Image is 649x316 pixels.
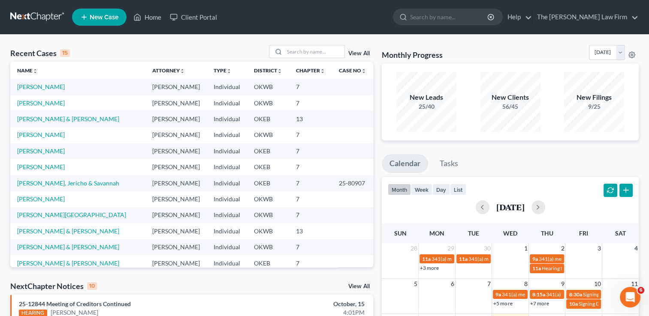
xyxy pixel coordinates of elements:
a: Case Nounfold_more [339,67,366,74]
span: 8 [523,279,528,289]
td: [PERSON_NAME] [145,239,207,255]
button: week [411,184,432,195]
td: Individual [207,159,247,175]
td: [PERSON_NAME] [145,159,207,175]
td: Individual [207,239,247,255]
a: 25-12844 Meeting of Creditors Continued [19,300,131,307]
td: Individual [207,111,247,127]
h2: [DATE] [496,203,525,212]
td: Individual [207,79,247,95]
span: 9a [532,256,538,262]
td: Individual [207,191,247,207]
a: Typeunfold_more [214,67,232,74]
span: 29 [447,243,455,253]
span: 6 [637,287,644,294]
a: [PERSON_NAME] & [PERSON_NAME] [17,243,119,250]
span: 6 [450,279,455,289]
td: [PERSON_NAME] [145,175,207,191]
a: Home [129,9,166,25]
i: unfold_more [226,69,232,74]
td: OKEB [247,255,289,271]
td: Individual [207,175,247,191]
span: 5 [413,279,418,289]
a: [PERSON_NAME] [17,195,65,203]
i: unfold_more [361,69,366,74]
div: 15 [60,49,70,57]
td: [PERSON_NAME] [145,143,207,159]
td: [PERSON_NAME] [145,255,207,271]
h3: Monthly Progress [382,50,443,60]
td: Individual [207,255,247,271]
a: Calendar [382,154,428,173]
a: Help [503,9,532,25]
a: Chapterunfold_more [296,67,325,74]
span: Thu [541,230,553,237]
span: 341(a) meeting for [PERSON_NAME] [432,256,514,262]
span: New Case [90,14,118,21]
span: Mon [429,230,444,237]
button: month [388,184,411,195]
span: 9a [495,291,501,298]
td: OKWB [247,95,289,111]
span: 3 [597,243,602,253]
a: Districtunfold_more [254,67,282,74]
span: 11a [532,265,541,271]
span: Wed [503,230,517,237]
span: 7 [486,279,492,289]
div: 25/40 [396,102,456,111]
a: +3 more [420,265,439,271]
td: 7 [289,255,332,271]
td: 7 [289,143,332,159]
td: [PERSON_NAME] [145,79,207,95]
span: 11a [459,256,468,262]
button: day [432,184,450,195]
td: OKEB [247,143,289,159]
div: 56/45 [480,102,540,111]
td: Individual [207,207,247,223]
span: 341(a) meeting for [PERSON_NAME] & [PERSON_NAME] [502,291,630,298]
td: 7 [289,127,332,143]
td: OKWB [247,207,289,223]
span: Hearing for [PERSON_NAME] [542,265,609,271]
td: Individual [207,95,247,111]
span: 11 [630,279,639,289]
a: Nameunfold_more [17,67,38,74]
a: Client Portal [166,9,221,25]
i: unfold_more [277,69,282,74]
a: [PERSON_NAME] [17,99,65,107]
i: unfold_more [320,69,325,74]
div: 10 [87,282,97,290]
td: OKWB [247,223,289,239]
a: Tasks [432,154,466,173]
span: Fri [579,230,588,237]
a: View All [348,51,370,57]
div: NextChapter Notices [10,281,97,291]
td: [PERSON_NAME] [145,223,207,239]
td: OKEB [247,111,289,127]
span: 11a [422,256,431,262]
td: Individual [207,223,247,239]
td: Individual [207,143,247,159]
a: Attorneyunfold_more [152,67,185,74]
span: 28 [410,243,418,253]
a: [PERSON_NAME] [17,163,65,170]
a: [PERSON_NAME] [17,131,65,138]
td: [PERSON_NAME] [145,95,207,111]
span: 10a [569,301,577,307]
span: 10 [593,279,602,289]
td: 7 [289,159,332,175]
span: Tue [468,230,479,237]
td: [PERSON_NAME] [145,111,207,127]
div: October, 15 [255,300,365,308]
span: 341(a) meeting for [PERSON_NAME] [468,256,551,262]
span: Sun [394,230,407,237]
td: OKWB [247,191,289,207]
span: Sat [615,230,626,237]
div: New Clients [480,92,540,102]
td: OKEB [247,159,289,175]
td: 7 [289,95,332,111]
input: Search by name... [410,9,489,25]
a: [PERSON_NAME] & [PERSON_NAME] [17,227,119,235]
td: [PERSON_NAME] [145,191,207,207]
a: The [PERSON_NAME] Law Firm [533,9,638,25]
